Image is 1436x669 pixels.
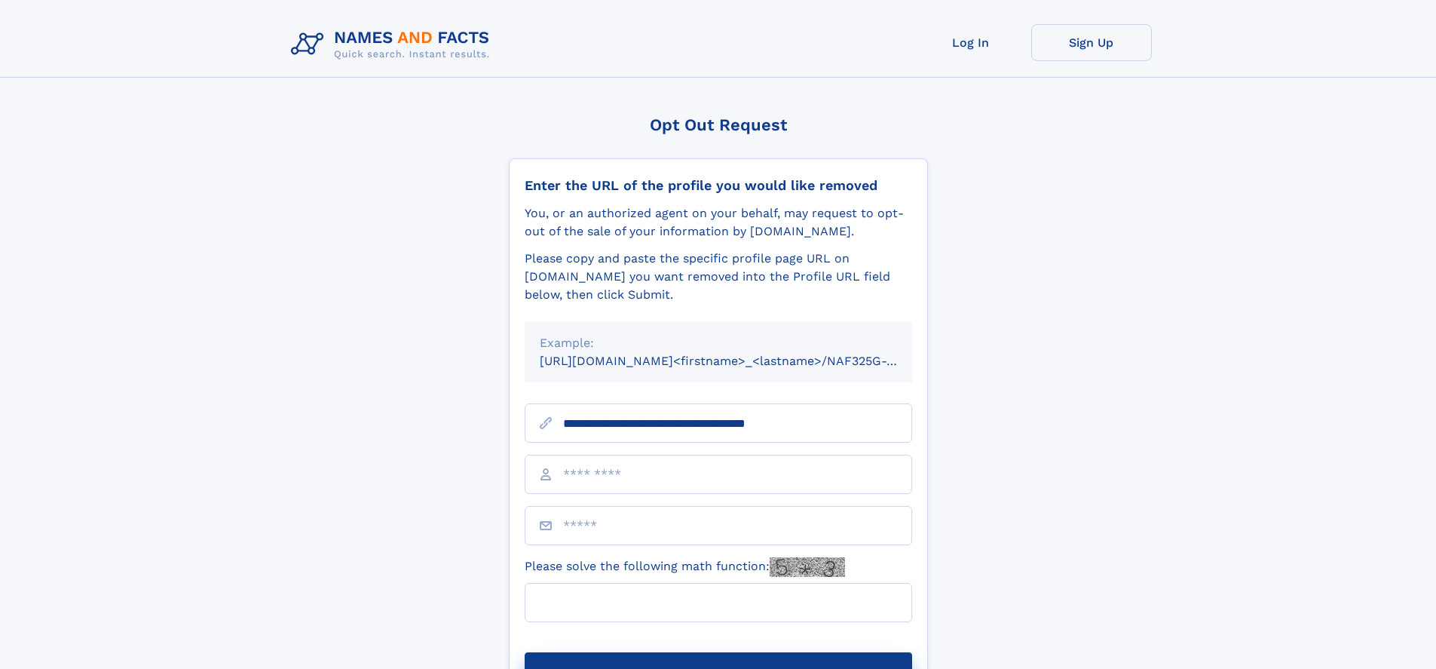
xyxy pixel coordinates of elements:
a: Sign Up [1031,24,1152,61]
a: Log In [911,24,1031,61]
div: Enter the URL of the profile you would like removed [525,177,912,194]
div: Please copy and paste the specific profile page URL on [DOMAIN_NAME] you want removed into the Pr... [525,250,912,304]
img: Logo Names and Facts [285,24,502,65]
div: Example: [540,334,897,352]
div: You, or an authorized agent on your behalf, may request to opt-out of the sale of your informatio... [525,204,912,241]
label: Please solve the following math function: [525,557,845,577]
small: [URL][DOMAIN_NAME]<firstname>_<lastname>/NAF325G-xxxxxxxx [540,354,941,368]
div: Opt Out Request [509,115,928,134]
